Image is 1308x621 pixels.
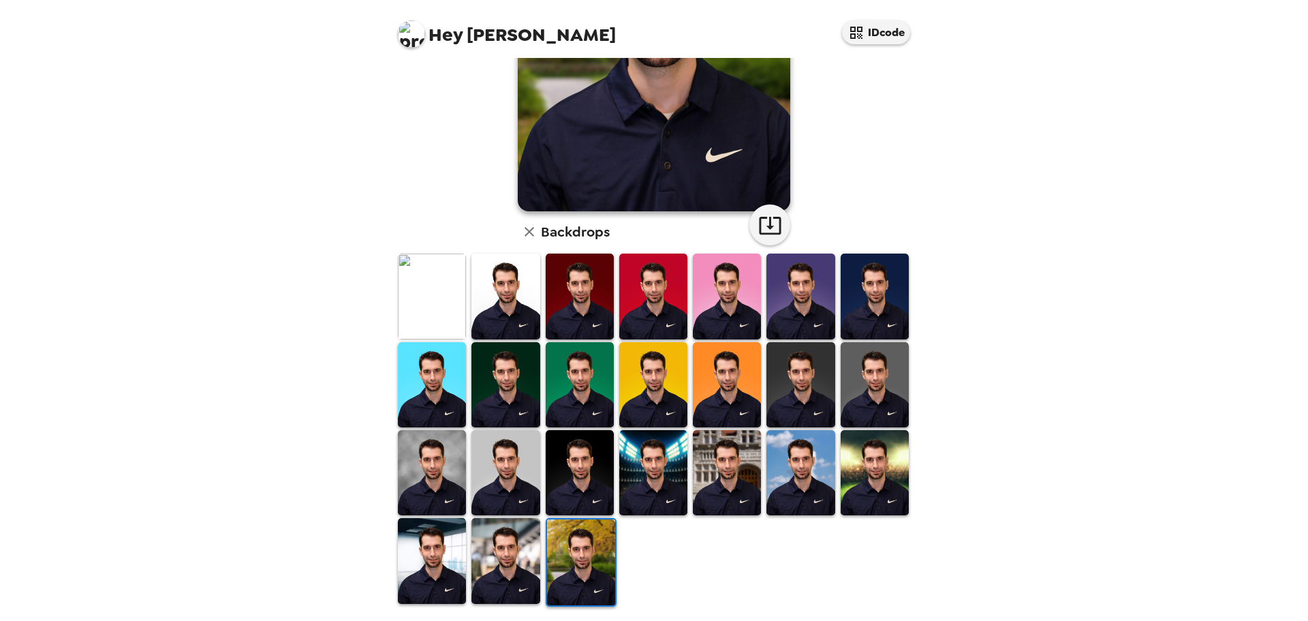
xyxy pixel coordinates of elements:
img: Original [398,254,466,339]
button: IDcode [842,20,910,44]
span: Hey [429,22,463,47]
img: profile pic [398,20,425,48]
span: [PERSON_NAME] [398,14,616,44]
h6: Backdrops [541,221,610,243]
